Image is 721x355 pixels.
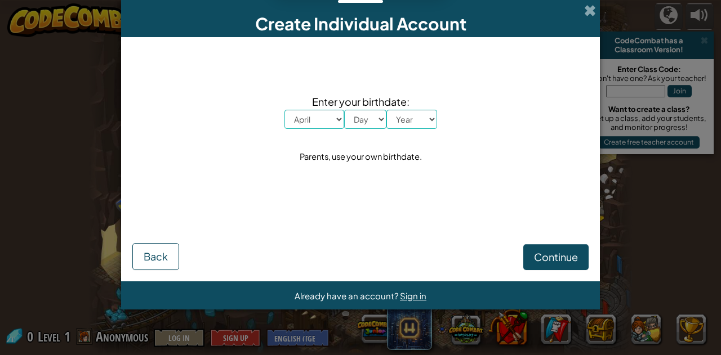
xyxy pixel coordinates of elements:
button: Back [132,243,179,270]
span: Continue [534,250,578,263]
span: Enter your birthdate: [284,93,437,110]
span: Create Individual Account [255,13,466,34]
span: Back [144,250,168,263]
span: Already have an account? [295,290,400,301]
a: Sign in [400,290,426,301]
button: Continue [523,244,589,270]
div: Parents, use your own birthdate. [300,149,422,165]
